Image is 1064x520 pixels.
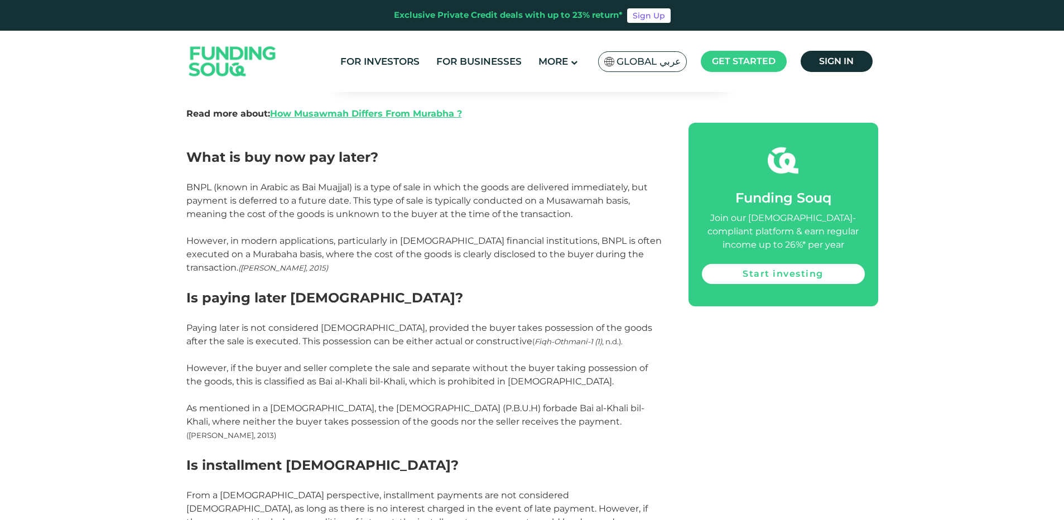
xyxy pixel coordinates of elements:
[178,33,287,90] img: Logo
[702,211,865,252] div: Join our [DEMOGRAPHIC_DATA]-compliant platform & earn regular income up to 26%* per year
[186,457,459,473] span: Is installment [DEMOGRAPHIC_DATA]?
[735,190,831,206] span: Funding Souq
[768,145,798,176] img: fsicon
[394,9,623,22] div: Exclusive Private Credit deals with up to 23% return*
[801,51,873,72] a: Sign in
[604,57,614,66] img: SA Flag
[186,290,463,306] span: Is paying later [DEMOGRAPHIC_DATA]?
[186,363,648,387] span: However, if the buyer and seller complete the sale and separate without the buyer taking possessi...
[186,403,644,427] span: As mentioned in a [DEMOGRAPHIC_DATA], the [DEMOGRAPHIC_DATA] (P.B.U.H) forbade Bai al-Khali bil-K...
[627,8,671,23] a: Sign Up
[186,322,652,346] span: Paying later is not considered [DEMOGRAPHIC_DATA], provided the buyer takes possession of the goo...
[819,56,854,66] span: Sign in
[532,337,621,346] span: ( , n.d.)
[186,431,276,440] span: ([PERSON_NAME], 2013)
[338,52,422,71] a: For Investors
[186,149,378,165] span: What is buy now pay later?
[712,56,776,66] span: Get started
[617,55,681,68] span: Global عربي
[535,337,602,346] em: Fiqh-Othmani-1 (1)
[186,235,662,273] span: However, in modern applications, particularly in [DEMOGRAPHIC_DATA] financial institutions, BNPL ...
[621,337,623,346] span: .
[238,263,328,272] span: ([PERSON_NAME], 2015)
[186,108,462,119] strong: Read more about:
[434,52,524,71] a: For Businesses
[186,182,648,219] span: BNPL (known in Arabic as Bai Muajjal) is a type of sale in which the goods are delivered immediat...
[270,108,462,119] a: How Musawmah Differs From Murabha ?
[702,264,865,284] a: Start investing
[538,56,568,67] span: More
